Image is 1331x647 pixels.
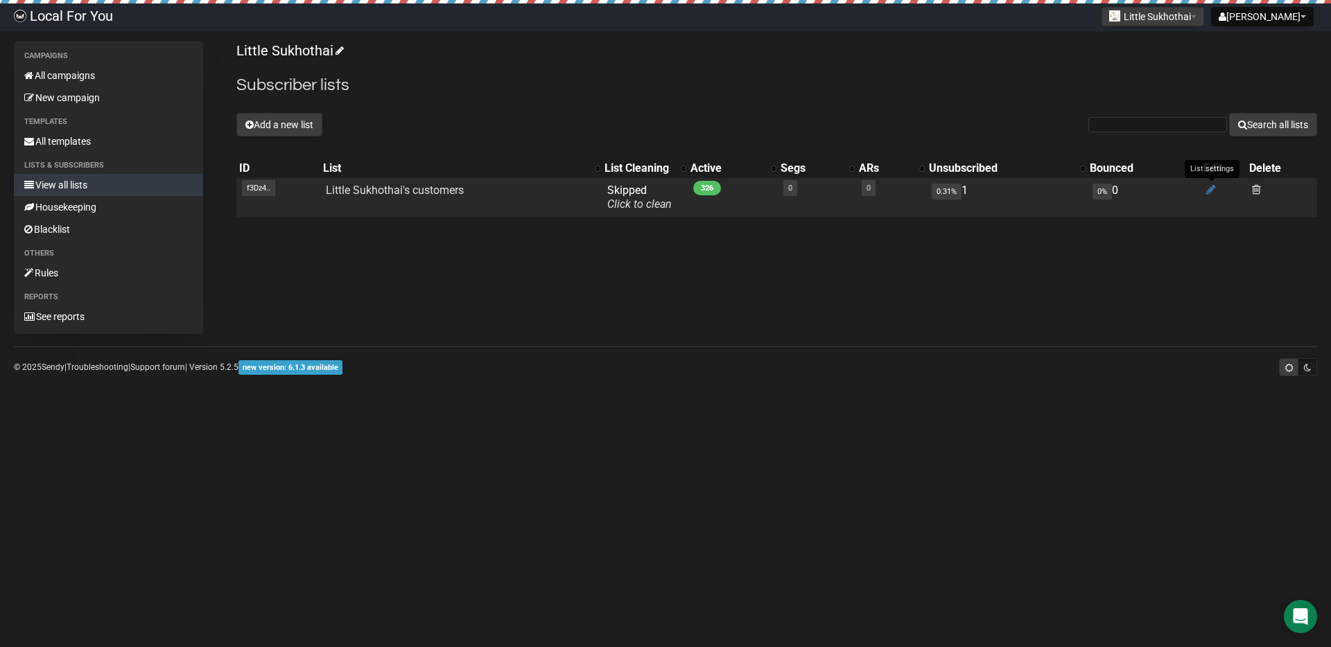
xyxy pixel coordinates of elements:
h2: Subscriber lists [236,73,1317,98]
div: Bounced [1090,161,1187,175]
li: Lists & subscribers [14,157,203,174]
a: Sendy [42,362,64,372]
a: Housekeeping [14,196,203,218]
a: 0 [867,184,871,193]
span: 0% [1093,184,1112,200]
img: d61d2441668da63f2d83084b75c85b29 [14,10,26,22]
button: Add a new list [236,113,322,136]
th: ARs: No sort applied, activate to apply an ascending sort [856,159,925,178]
button: Search all lists [1229,113,1317,136]
a: Blacklist [14,218,203,240]
a: All templates [14,130,203,152]
a: Little Sukhothai's customers [326,184,464,197]
li: Reports [14,289,203,305]
img: 919.jpg [1109,10,1120,21]
td: 1 [926,178,1087,217]
th: ID: No sort applied, sorting is disabled [236,159,320,178]
a: Click to clean [607,197,672,211]
span: new version: 6.1.3 available [238,360,342,375]
a: 0 [788,184,792,193]
a: Support forum [130,362,185,372]
span: f3Dz4.. [242,180,275,196]
a: See reports [14,305,203,328]
div: ID [239,161,317,175]
a: Little Sukhothai [236,42,342,59]
span: Skipped [607,184,672,211]
th: Unsubscribed: No sort applied, activate to apply an ascending sort [926,159,1087,178]
th: Segs: No sort applied, activate to apply an ascending sort [778,159,856,178]
p: © 2025 | | | Version 5.2.5 [14,360,342,375]
div: List Cleaning [604,161,674,175]
a: Troubleshooting [67,362,128,372]
th: Bounced: No sort applied, activate to apply an ascending sort [1087,159,1201,178]
div: Active [690,161,764,175]
div: Unsubscribed [929,161,1073,175]
th: Delete: No sort applied, sorting is disabled [1246,159,1317,178]
a: All campaigns [14,64,203,87]
button: [PERSON_NAME] [1211,7,1314,26]
div: ARs [859,161,912,175]
a: View all lists [14,174,203,196]
div: Delete [1249,161,1314,175]
li: Templates [14,114,203,130]
th: List Cleaning: No sort applied, activate to apply an ascending sort [602,159,688,178]
a: new version: 6.1.3 available [238,362,342,372]
div: Open Intercom Messenger [1284,600,1317,633]
span: 326 [693,181,721,195]
div: List settings [1185,160,1239,178]
span: 0.31% [932,184,962,200]
li: Others [14,245,203,262]
th: Active: No sort applied, activate to apply an ascending sort [688,159,778,178]
li: Campaigns [14,48,203,64]
td: 0 [1087,178,1201,217]
a: New campaign [14,87,203,109]
button: Little Sukhothai [1102,7,1204,26]
div: List [323,161,588,175]
a: Rules [14,262,203,284]
div: Segs [781,161,842,175]
th: List: No sort applied, activate to apply an ascending sort [320,159,602,178]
